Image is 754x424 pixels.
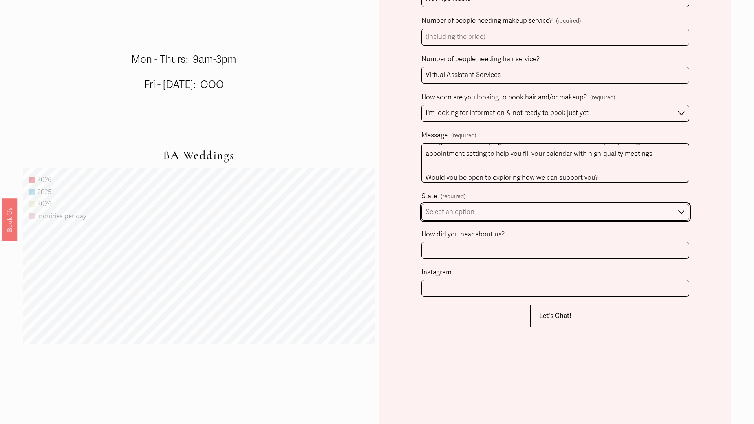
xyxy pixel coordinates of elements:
a: Book Us [2,198,17,241]
span: Instagram [421,267,452,279]
span: (required) [556,16,581,26]
span: Number of people needing hair service? [421,53,540,66]
span: (required) [590,92,615,102]
span: How did you hear about us? [421,228,505,241]
span: Mon - Thurs: 9am-3pm [131,53,236,66]
input: (including the bride) [421,67,689,84]
textarea: Hi there, I tried emailing you, but it bounced for some reason... so I’m reaching out here instea... [421,143,689,183]
span: How soon are you looking to book hair and/or makeup? [421,91,587,104]
span: Fri - [DATE]: OOO [144,79,224,91]
button: Let's Chat!Let's Chat! [530,305,580,327]
span: (required) [451,130,476,141]
input: (including the bride) [421,29,689,46]
span: Let's Chat! [539,312,571,320]
span: Number of people needing makeup service? [421,15,553,27]
span: (required) [441,191,465,201]
h2: BA Weddings [23,148,375,163]
span: State [421,190,437,203]
span: Message [421,130,448,142]
select: How soon are you looking to book hair and/or makeup? [421,105,689,122]
select: State [421,204,689,221]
